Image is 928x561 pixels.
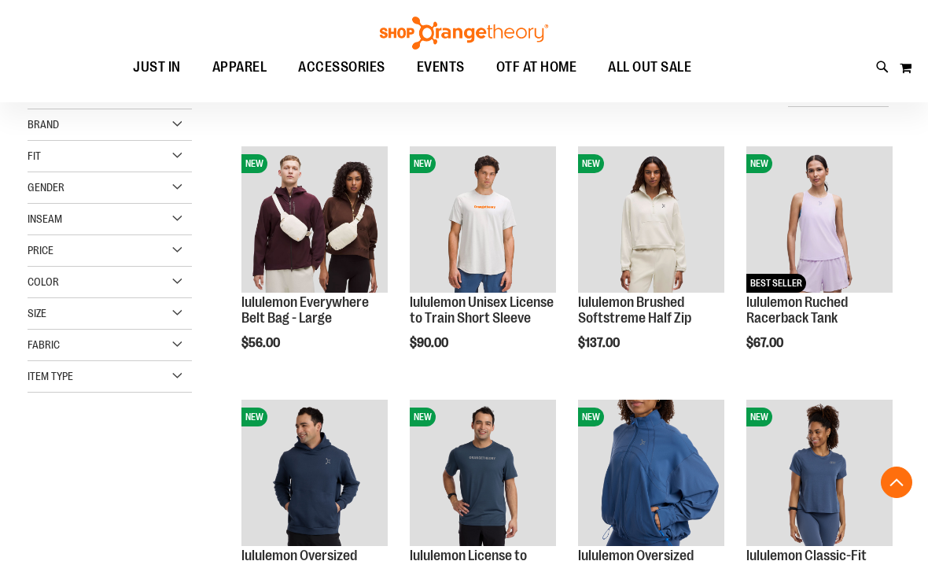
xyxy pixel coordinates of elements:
a: lululemon Ruched Racerback TankNEWBEST SELLER [746,146,893,295]
img: lululemon License to Train Short Sleeve Tee [410,400,556,546]
span: ACCESSORIES [298,50,385,85]
span: Color [28,275,59,288]
span: $90.00 [410,336,451,350]
span: NEW [578,154,604,173]
span: $56.00 [241,336,282,350]
span: NEW [410,408,436,426]
a: lululemon Ruched Racerback Tank [746,294,848,326]
span: Inseam [28,212,62,225]
a: lululemon Brushed Softstreme Half ZipNEW [578,146,724,295]
img: lululemon Oversized Scuba Fleece Hoodie [241,400,388,546]
span: NEW [410,154,436,173]
span: Brand [28,118,59,131]
span: OTF AT HOME [496,50,577,85]
div: product [402,138,564,389]
span: NEW [746,154,772,173]
a: lululemon Unisex License to Train Short Sleeve [410,294,554,326]
span: Size [28,307,46,319]
span: Fabric [28,338,60,351]
span: JUST IN [133,50,181,85]
span: NEW [241,154,267,173]
a: lululemon Classic-Fit Cotton-Blend TeeNEW [746,400,893,548]
img: lululemon Classic-Fit Cotton-Blend Tee [746,400,893,546]
span: BEST SELLER [746,274,806,293]
span: Price [28,244,53,257]
span: APPAREL [212,50,267,85]
span: Gender [28,181,64,194]
div: product [234,138,396,389]
span: ALL OUT SALE [608,50,691,85]
a: lululemon Oversized Define JacketNEW [578,400,724,548]
button: Back To Top [881,467,912,498]
span: NEW [746,408,772,426]
img: lululemon Brushed Softstreme Half Zip [578,146,724,293]
img: Shop Orangetheory [377,17,551,50]
img: lululemon Oversized Define Jacket [578,400,724,546]
a: lululemon License to Train Short Sleeve TeeNEW [410,400,556,548]
a: lululemon Everywhere Belt Bag - LargeNEW [241,146,388,295]
span: $137.00 [578,336,622,350]
span: EVENTS [417,50,465,85]
div: product [738,138,900,389]
a: lululemon Oversized Scuba Fleece HoodieNEW [241,400,388,548]
span: NEW [241,408,267,426]
a: lululemon Unisex License to Train Short SleeveNEW [410,146,556,295]
span: NEW [578,408,604,426]
div: product [570,138,732,389]
span: $67.00 [746,336,786,350]
img: lululemon Ruched Racerback Tank [746,146,893,293]
img: lululemon Unisex License to Train Short Sleeve [410,146,556,293]
img: lululemon Everywhere Belt Bag - Large [241,146,388,293]
span: Fit [28,149,41,162]
a: lululemon Brushed Softstreme Half Zip [578,294,691,326]
span: Item Type [28,370,73,382]
a: lululemon Everywhere Belt Bag - Large [241,294,369,326]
